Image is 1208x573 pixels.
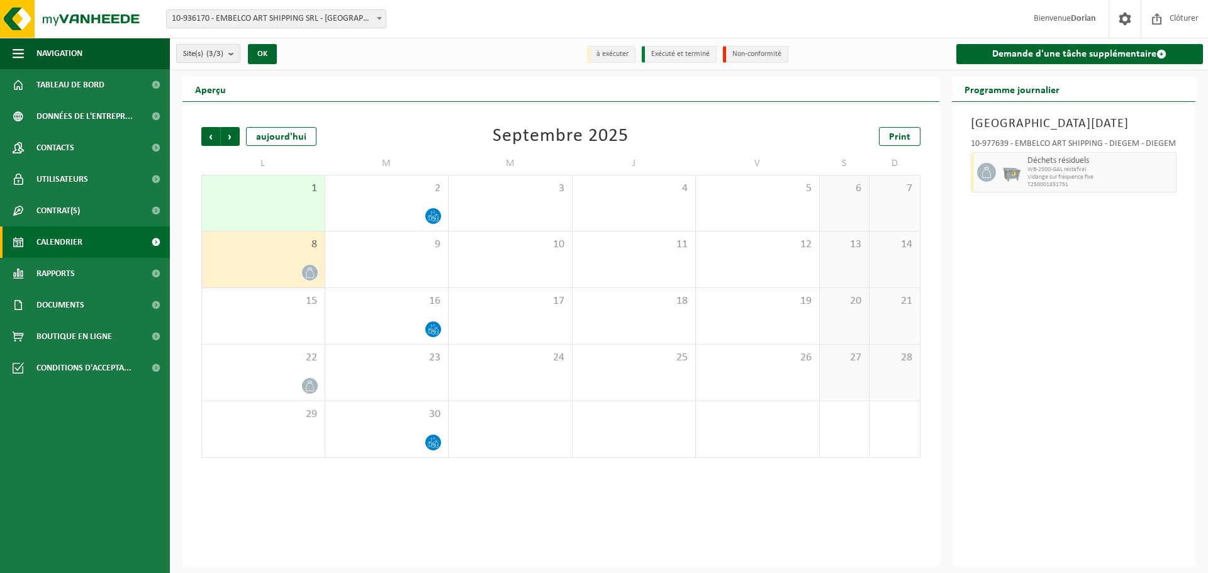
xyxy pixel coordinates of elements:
span: T250001851751 [1027,181,1173,189]
button: Site(s)(3/3) [176,44,240,63]
h3: [GEOGRAPHIC_DATA][DATE] [971,114,1177,133]
li: à exécuter [587,46,635,63]
span: Vidange sur fréquence fixe [1027,174,1173,181]
span: Calendrier [36,226,82,258]
span: 7 [876,182,913,196]
td: L [201,152,325,175]
span: 16 [332,294,442,308]
span: 19 [702,294,813,308]
span: 10-936170 - EMBELCO ART SHIPPING SRL - ETTERBEEK [167,10,386,28]
span: 2 [332,182,442,196]
span: 12 [702,238,813,252]
span: Déchets résiduels [1027,156,1173,166]
span: 22 [208,351,318,365]
span: 18 [579,294,690,308]
span: Print [889,132,910,142]
span: Suivant [221,127,240,146]
li: Non-conformité [723,46,788,63]
span: 28 [876,351,913,365]
span: Navigation [36,38,82,69]
span: Conditions d'accepta... [36,352,131,384]
span: 23 [332,351,442,365]
span: 29 [208,408,318,421]
span: Site(s) [183,45,223,64]
span: 27 [826,351,863,365]
span: Utilisateurs [36,164,88,195]
span: Boutique en ligne [36,321,112,352]
span: 10 [455,238,566,252]
span: Données de l'entrepr... [36,101,133,132]
img: WB-2500-GAL-GY-01 [1002,163,1021,182]
span: 1 [208,182,318,196]
td: D [870,152,920,175]
td: V [696,152,820,175]
span: WB-2500-GAL restafval [1027,166,1173,174]
span: 25 [579,351,690,365]
a: Demande d'une tâche supplémentaire [956,44,1204,64]
span: 21 [876,294,913,308]
a: Print [879,127,920,146]
span: 30 [332,408,442,421]
span: 26 [702,351,813,365]
span: 3 [455,182,566,196]
span: Documents [36,289,84,321]
span: 17 [455,294,566,308]
span: 10-936170 - EMBELCO ART SHIPPING SRL - ETTERBEEK [166,9,386,28]
count: (3/3) [206,50,223,58]
div: 10-977639 - EMBELCO ART SHIPPING - DIEGEM - DIEGEM [971,140,1177,152]
span: 6 [826,182,863,196]
td: M [449,152,573,175]
span: 24 [455,351,566,365]
span: 9 [332,238,442,252]
td: S [820,152,870,175]
span: 8 [208,238,318,252]
span: 13 [826,238,863,252]
span: 4 [579,182,690,196]
h2: Aperçu [182,77,238,101]
span: 20 [826,294,863,308]
td: M [325,152,449,175]
span: 15 [208,294,318,308]
button: OK [248,44,277,64]
span: 14 [876,238,913,252]
span: Précédent [201,127,220,146]
td: J [573,152,696,175]
span: 5 [702,182,813,196]
div: Septembre 2025 [493,127,629,146]
span: Rapports [36,258,75,289]
strong: Dorian [1071,14,1096,23]
span: Contrat(s) [36,195,80,226]
li: Exécuté et terminé [642,46,717,63]
span: 11 [579,238,690,252]
span: Tableau de bord [36,69,104,101]
div: aujourd'hui [246,127,316,146]
h2: Programme journalier [952,77,1072,101]
span: Contacts [36,132,74,164]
